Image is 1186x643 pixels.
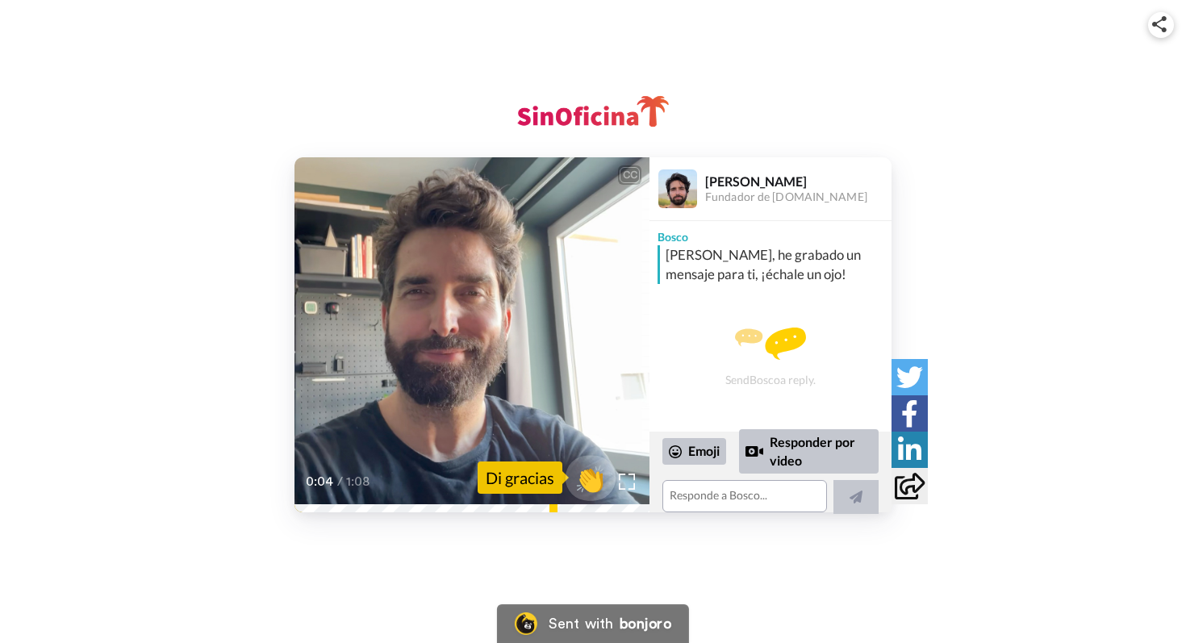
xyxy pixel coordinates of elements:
div: [PERSON_NAME] [705,173,891,189]
button: 👏 [566,455,616,500]
div: CC [620,167,640,183]
div: Send Bosco a reply. [649,290,892,424]
img: Full screen [619,474,635,490]
div: Responder por video [739,429,879,474]
div: [PERSON_NAME], he grabado un mensaje para ti, ¡échale un ojo! [666,245,887,284]
div: Emoji [662,438,726,464]
div: Di gracias [478,461,562,494]
img: message.svg [735,328,806,360]
div: Reply by Video [745,442,763,461]
div: Fundador de [DOMAIN_NAME] [705,190,891,204]
img: SinOficina logo [504,89,682,133]
span: 0:04 [306,472,334,491]
span: 👏 [566,461,616,494]
span: 1:08 [346,472,374,491]
img: ic_share.svg [1152,16,1167,32]
div: Bosco [649,221,892,245]
span: / [337,472,343,491]
img: Profile Image [658,169,697,208]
